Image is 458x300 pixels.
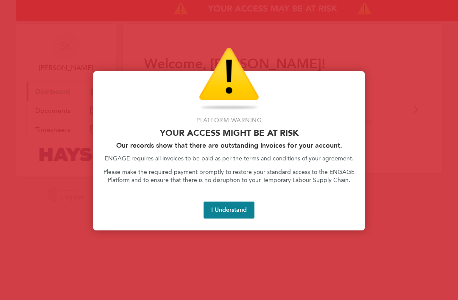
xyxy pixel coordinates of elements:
[199,48,259,111] img: Warning Icon
[93,71,365,230] div: Access At Risk
[103,154,355,163] p: ENGAGE requires all invoices to be paid as per the terms and conditions of your agreement.
[103,116,355,125] p: Platform Warning
[103,128,355,138] p: Your access might be at risk
[103,141,355,149] h2: Our records show that there are outstanding Invoices for your account.
[204,202,254,219] button: I Understand
[103,168,355,185] p: Please make the required payment promptly to restore your standard access to the ENGAGE Platform ...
